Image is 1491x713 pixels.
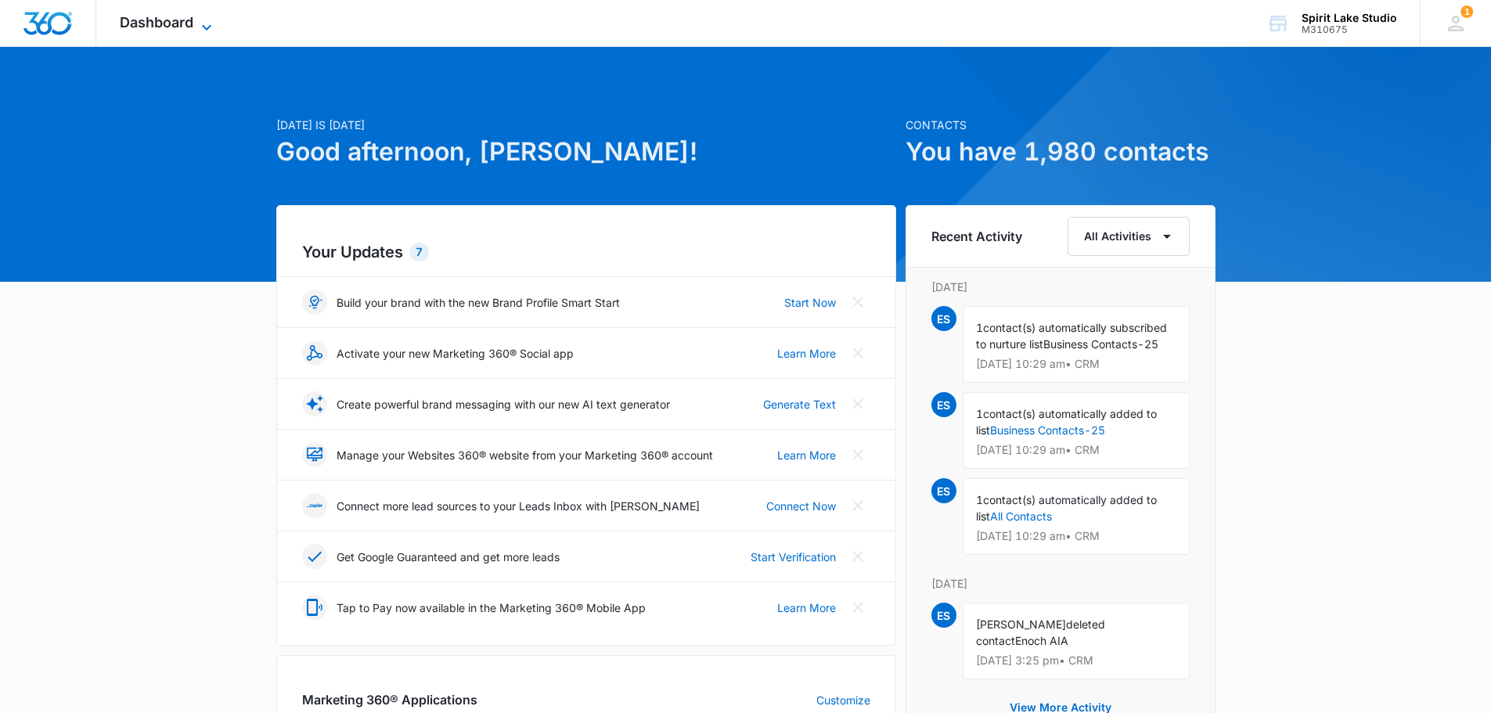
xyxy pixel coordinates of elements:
p: Build your brand with the new Brand Profile Smart Start [337,294,620,311]
span: ES [931,306,956,331]
a: Generate Text [763,396,836,412]
span: ES [931,392,956,417]
p: Create powerful brand messaging with our new AI text generator [337,396,670,412]
p: Connect more lead sources to your Leads Inbox with [PERSON_NAME] [337,498,700,514]
h1: You have 1,980 contacts [906,133,1215,171]
button: Close [845,544,870,569]
h2: Your Updates [302,240,870,264]
span: [PERSON_NAME] [976,618,1066,631]
button: All Activities [1068,217,1190,256]
a: Start Now [784,294,836,311]
div: notifications count [1460,5,1473,18]
span: 1 [1460,5,1473,18]
h6: Recent Activity [931,227,1022,246]
p: [DATE] [931,279,1190,295]
a: All Contacts [990,510,1052,523]
button: Close [845,595,870,620]
a: Customize [816,692,870,708]
p: Get Google Guaranteed and get more leads [337,549,560,565]
a: Learn More [777,345,836,362]
p: [DATE] [931,575,1190,592]
p: [DATE] is [DATE] [276,117,896,133]
span: contact(s) automatically added to list [976,493,1157,523]
button: Close [845,493,870,518]
span: ES [931,478,956,503]
p: [DATE] 10:29 am • CRM [976,358,1176,369]
div: 7 [409,243,429,261]
button: Close [845,442,870,467]
span: Enoch AIA [1015,634,1068,647]
a: Learn More [777,600,836,616]
span: 1 [976,407,983,420]
p: Activate your new Marketing 360® Social app [337,345,574,362]
a: Connect Now [766,498,836,514]
span: 1 [976,321,983,334]
a: Business Contacts-25 [990,423,1105,437]
div: account name [1302,12,1397,24]
p: [DATE] 3:25 pm • CRM [976,655,1176,666]
span: contact(s) automatically added to list [976,407,1157,437]
p: Contacts [906,117,1215,133]
p: Manage your Websites 360® website from your Marketing 360® account [337,447,713,463]
button: Close [845,290,870,315]
button: Close [845,391,870,416]
p: Tap to Pay now available in the Marketing 360® Mobile App [337,600,646,616]
span: ES [931,603,956,628]
span: 1 [976,493,983,506]
button: Close [845,340,870,366]
a: Learn More [777,447,836,463]
p: [DATE] 10:29 am • CRM [976,531,1176,542]
span: contact(s) automatically subscribed to nurture list [976,321,1167,351]
h1: Good afternoon, [PERSON_NAME]! [276,133,896,171]
span: Business Contacts-25 [1043,337,1158,351]
p: [DATE] 10:29 am • CRM [976,445,1176,456]
div: account id [1302,24,1397,35]
a: Start Verification [751,549,836,565]
h2: Marketing 360® Applications [302,690,477,709]
span: Dashboard [120,14,193,31]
